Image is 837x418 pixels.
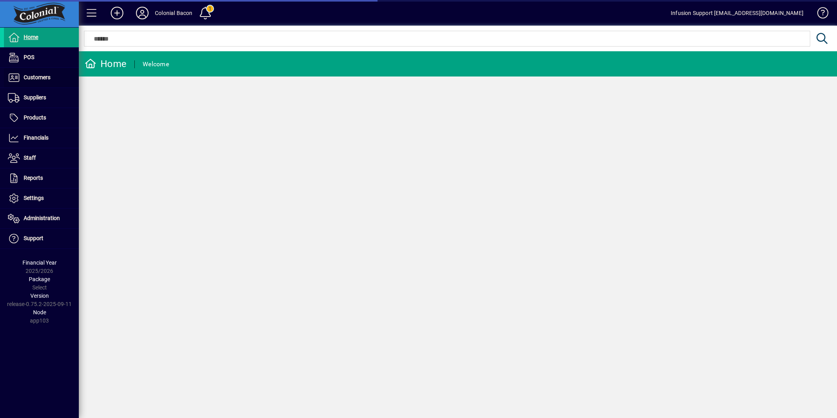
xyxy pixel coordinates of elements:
[4,68,79,88] a: Customers
[4,209,79,228] a: Administration
[33,309,46,315] span: Node
[24,235,43,241] span: Support
[4,108,79,128] a: Products
[24,34,38,40] span: Home
[24,155,36,161] span: Staff
[24,195,44,201] span: Settings
[104,6,130,20] button: Add
[4,128,79,148] a: Financials
[22,259,57,266] span: Financial Year
[130,6,155,20] button: Profile
[24,175,43,181] span: Reports
[4,188,79,208] a: Settings
[24,74,50,80] span: Customers
[85,58,126,70] div: Home
[29,276,50,282] span: Package
[30,293,49,299] span: Version
[4,148,79,168] a: Staff
[24,114,46,121] span: Products
[24,215,60,221] span: Administration
[4,88,79,108] a: Suppliers
[24,54,34,60] span: POS
[811,2,827,27] a: Knowledge Base
[4,229,79,248] a: Support
[24,134,48,141] span: Financials
[4,48,79,67] a: POS
[24,94,46,101] span: Suppliers
[671,7,804,19] div: Infusion Support [EMAIL_ADDRESS][DOMAIN_NAME]
[143,58,169,71] div: Welcome
[4,168,79,188] a: Reports
[155,7,192,19] div: Colonial Bacon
